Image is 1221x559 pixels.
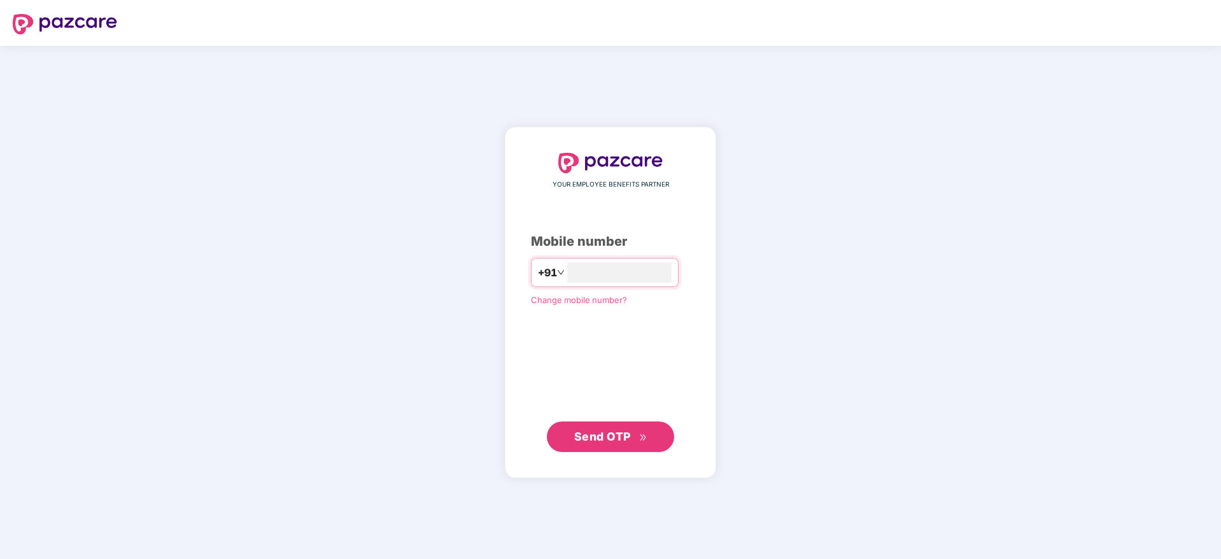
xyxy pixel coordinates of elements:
[639,434,647,442] span: double-right
[547,421,674,452] button: Send OTPdouble-right
[531,295,627,305] a: Change mobile number?
[558,153,663,173] img: logo
[557,269,565,276] span: down
[538,265,557,281] span: +91
[531,232,690,251] div: Mobile number
[574,430,631,443] span: Send OTP
[13,14,117,34] img: logo
[553,180,669,190] span: YOUR EMPLOYEE BENEFITS PARTNER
